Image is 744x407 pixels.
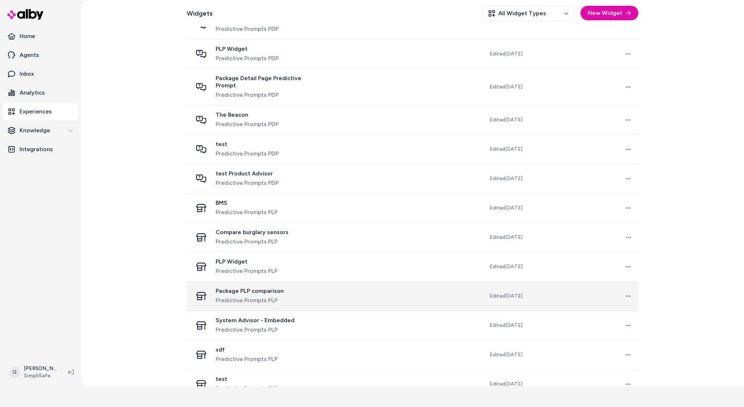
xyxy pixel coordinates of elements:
a: Integrations [3,141,78,158]
span: Edited [DATE] [490,322,523,329]
span: Package PLP comparison [216,287,284,295]
img: alby Logo [7,9,43,20]
p: Analytics [20,88,45,97]
span: Predictive Prompts PLP [216,237,288,246]
p: Experiences [20,107,52,116]
span: Predictive Prompts PLP [216,384,278,393]
span: sdf [216,346,278,353]
span: Edited [DATE] [490,175,523,182]
span: test [216,375,278,383]
a: Agents [3,46,78,64]
span: Predictive Prompts PDP [216,91,322,99]
button: Knowledge [3,122,78,139]
span: Predictive Prompts PLP [216,296,284,305]
span: Predictive Prompts PLP [216,355,278,364]
a: Home [3,28,78,45]
span: BMS [216,199,278,207]
span: test [216,141,279,148]
span: Edited [DATE] [490,351,523,358]
a: Inbox [3,65,78,83]
span: PLP Widget [216,45,279,53]
p: [PERSON_NAME] [24,365,56,372]
span: Edited [DATE] [490,116,523,124]
span: Q [9,366,20,378]
span: System Advisor - Embedded [216,317,295,324]
button: New Widget [580,6,638,20]
span: Edited [DATE] [490,204,523,212]
span: Edited [DATE] [490,292,523,300]
span: Edited [DATE] [490,50,523,58]
span: Edited [DATE] [490,381,523,388]
p: Integrations [20,145,53,154]
p: Home [20,32,35,41]
span: PLP Widget [216,258,278,265]
span: Predictive Prompts PDP [216,120,279,129]
span: Compare burglary sensors [216,229,288,236]
p: Knowledge [20,126,50,135]
a: Analytics [3,84,78,101]
span: Edited [DATE] [490,146,523,153]
span: Predictive Prompts PDP [216,149,279,158]
span: Predictive Prompts PLP [216,325,295,334]
span: Edited [DATE] [490,234,523,241]
span: test Product Advisor [216,170,279,177]
button: Q[PERSON_NAME]SimpliSafe [4,361,62,384]
span: Predictive Prompts PLP [216,267,278,275]
span: The Beacon [216,111,279,119]
a: Experiences [3,103,78,120]
span: Predictive Prompts PDP [216,25,279,33]
span: Predictive Prompts PDP [216,54,279,63]
span: Package Detail Page Predictive Prompt [216,75,322,89]
button: All Widget Types [482,6,575,21]
p: Inbox [20,70,34,78]
span: Predictive Prompts PLP [216,208,278,217]
span: Edited [DATE] [490,263,523,270]
span: Predictive Prompts PDP [216,179,279,187]
span: Edited [DATE] [490,83,523,91]
span: SimpliSafe [24,372,56,379]
h2: Widgets [187,8,213,18]
p: Agents [20,51,39,59]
